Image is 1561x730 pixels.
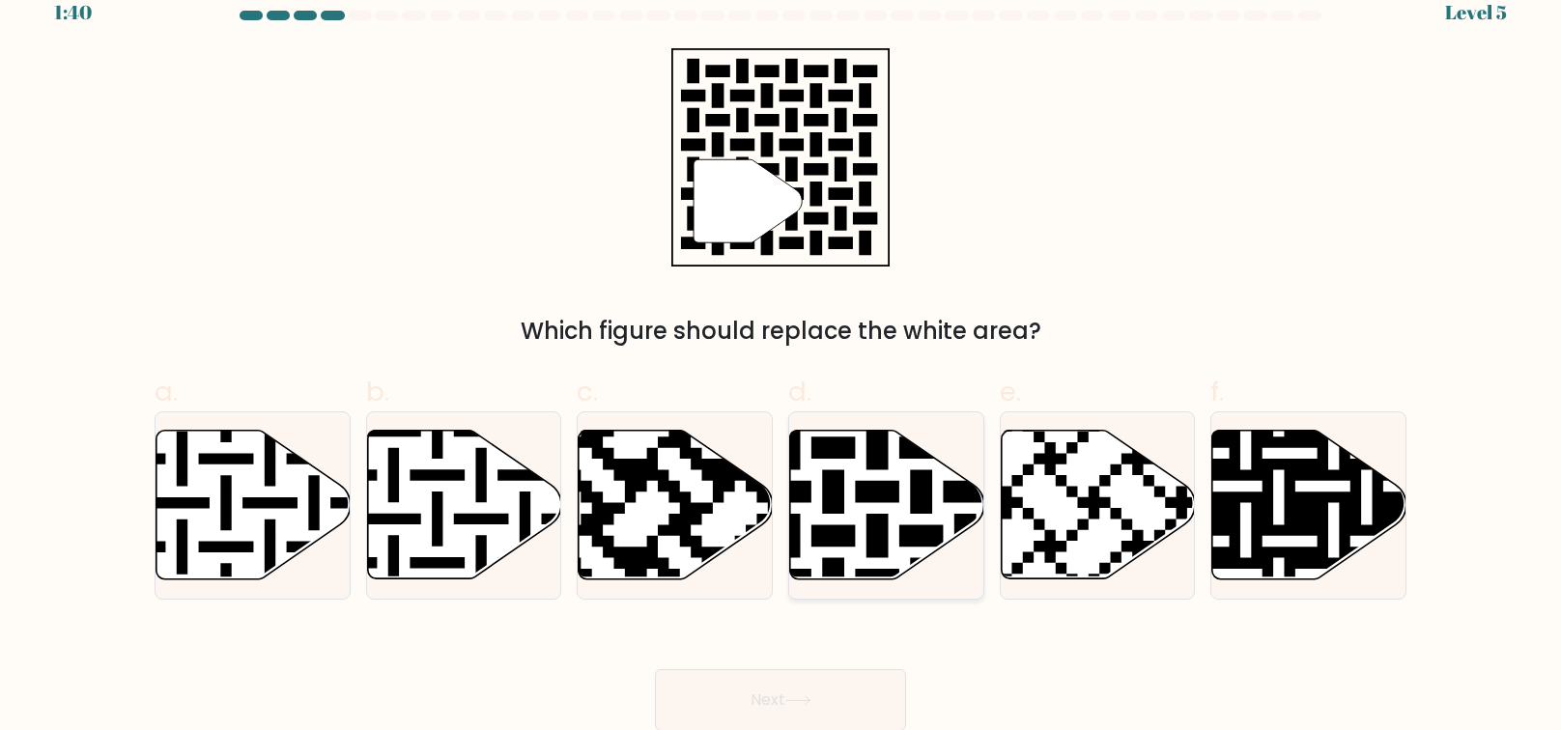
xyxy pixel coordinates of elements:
div: Which figure should replace the white area? [166,314,1395,349]
span: a. [155,373,178,410]
span: d. [788,373,811,410]
span: c. [577,373,598,410]
g: " [694,160,803,243]
span: e. [1000,373,1021,410]
span: f. [1210,373,1224,410]
span: b. [366,373,389,410]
